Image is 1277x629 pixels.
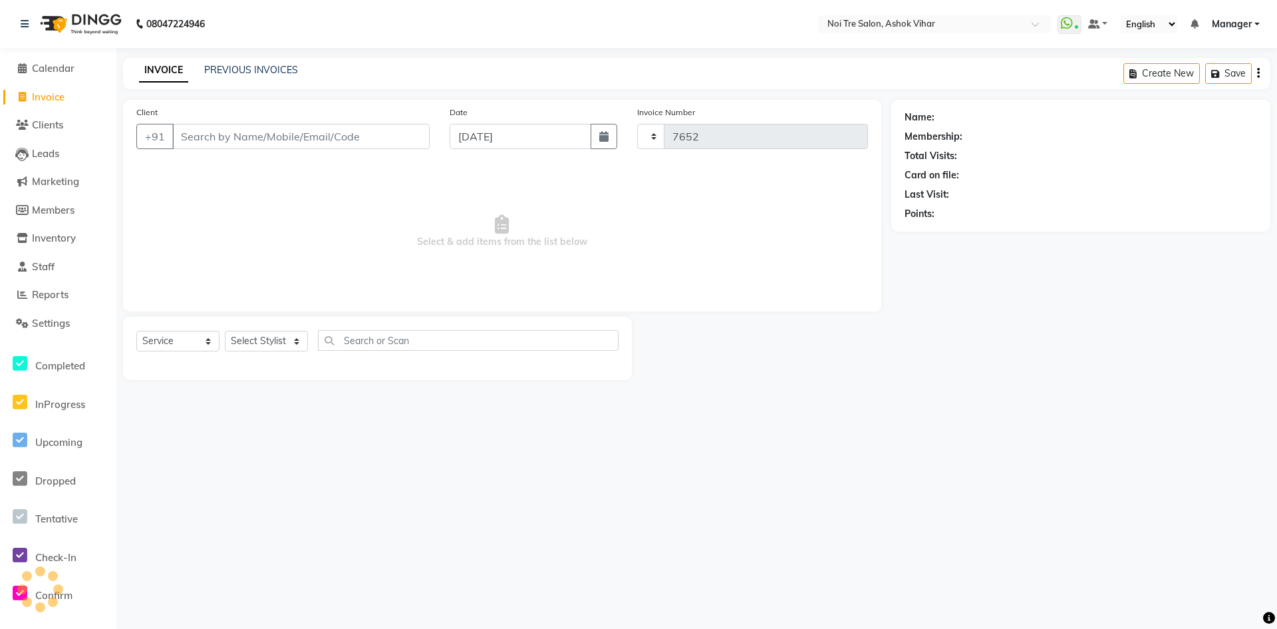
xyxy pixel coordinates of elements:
span: Check-In [35,551,76,564]
a: Leads [3,146,113,162]
span: Select & add items from the list below [136,165,868,298]
span: Tentative [35,513,78,525]
button: Create New [1123,63,1200,84]
span: Invoice [32,91,65,103]
span: Clients [32,118,63,131]
a: Members [3,203,113,218]
a: Reports [3,288,113,303]
label: Date [450,106,468,118]
span: Settings [32,317,70,329]
label: Invoice Number [637,106,695,118]
input: Search or Scan [318,330,619,351]
span: InProgress [35,398,85,411]
span: Members [32,204,74,216]
a: Settings [3,316,113,331]
span: Dropped [35,475,76,487]
a: INVOICE [139,59,188,83]
input: Search by Name/Mobile/Email/Code [172,124,430,149]
div: Last Visit: [905,188,949,202]
a: Inventory [3,231,113,246]
a: Invoice [3,90,113,105]
div: Card on file: [905,168,959,182]
b: 08047224946 [146,5,205,43]
div: Name: [905,110,934,124]
span: Inventory [32,232,76,244]
a: Clients [3,118,113,133]
div: Membership: [905,130,962,144]
span: Marketing [32,175,79,188]
span: Upcoming [35,436,82,449]
a: Marketing [3,174,113,190]
div: Points: [905,207,934,221]
img: logo [34,5,125,43]
span: Calendar [32,62,74,75]
span: Staff [32,260,55,273]
span: Completed [35,359,85,372]
span: Manager [1212,17,1252,31]
div: Total Visits: [905,149,957,163]
a: Staff [3,260,113,275]
span: Leads [32,147,59,160]
span: Reports [32,288,69,301]
a: Calendar [3,61,113,77]
a: PREVIOUS INVOICES [204,64,298,76]
button: +91 [136,124,174,149]
button: Save [1205,63,1252,84]
label: Client [136,106,158,118]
